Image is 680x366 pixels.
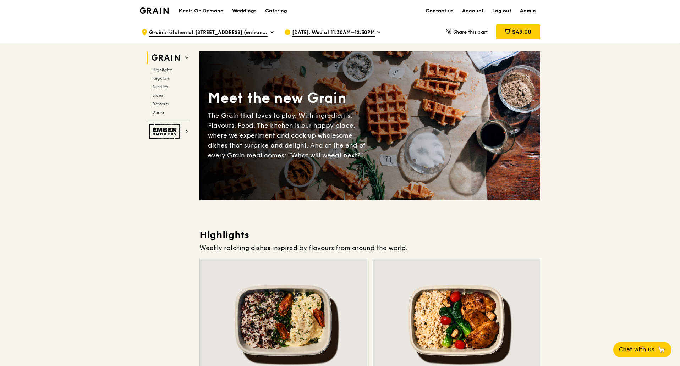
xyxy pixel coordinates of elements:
[149,51,182,64] img: Grain web logo
[152,84,168,89] span: Bundles
[152,101,169,106] span: Desserts
[421,0,458,22] a: Contact us
[261,0,291,22] a: Catering
[613,342,671,357] button: Chat with us🦙
[199,243,540,253] div: Weekly rotating dishes inspired by flavours from around the world.
[657,345,666,354] span: 🦙
[488,0,516,22] a: Log out
[208,89,370,108] div: Meet the new Grain
[179,7,224,15] h1: Meals On Demand
[228,0,261,22] a: Weddings
[232,0,257,22] div: Weddings
[619,345,654,354] span: Chat with us
[453,29,488,35] span: Share this cart
[149,124,182,139] img: Ember Smokery web logo
[152,93,163,98] span: Sides
[152,67,172,72] span: Highlights
[140,7,169,14] img: Grain
[152,76,170,81] span: Regulars
[265,0,287,22] div: Catering
[149,29,268,37] span: Grain's kitchen at [STREET_ADDRESS] (entrance along [PERSON_NAME][GEOGRAPHIC_DATA])
[208,111,370,160] div: The Grain that loves to play. With ingredients. Flavours. Food. The kitchen is our happy place, w...
[516,0,540,22] a: Admin
[292,29,375,37] span: [DATE], Wed at 11:30AM–12:30PM
[512,28,531,35] span: $49.00
[199,229,540,242] h3: Highlights
[458,0,488,22] a: Account
[152,110,164,115] span: Drinks
[331,151,363,159] span: eat next?”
